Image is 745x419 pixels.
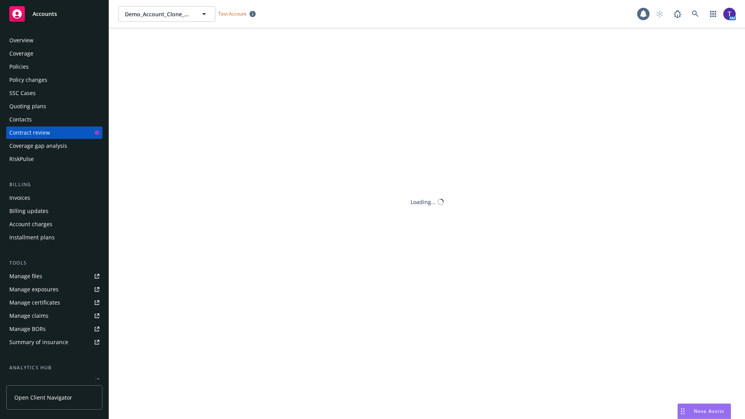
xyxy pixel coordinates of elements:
div: Manage certificates [9,296,60,309]
div: Loss summary generator [9,375,74,387]
a: Coverage gap analysis [6,140,102,152]
a: Billing updates [6,205,102,217]
img: photo [723,8,736,20]
span: Test Account [215,10,259,18]
span: Demo_Account_Clone_QA_CR_Tests_Prospect [125,10,192,18]
div: Contract review [9,126,50,139]
div: Billing [6,181,102,189]
span: Open Client Navigator [14,393,72,402]
div: Quoting plans [9,100,46,113]
a: Report a Bug [670,6,685,22]
span: Nova Assist [694,408,724,414]
div: Contacts [9,113,32,126]
a: SSC Cases [6,87,102,99]
div: Manage exposures [9,283,59,296]
div: Manage claims [9,310,49,322]
div: Loading... [411,198,436,206]
div: SSC Cases [9,87,36,99]
div: Overview [9,34,33,47]
a: Quoting plans [6,100,102,113]
button: Demo_Account_Clone_QA_CR_Tests_Prospect [118,6,215,22]
a: Manage BORs [6,323,102,335]
a: Loss summary generator [6,375,102,387]
a: Switch app [705,6,721,22]
a: Account charges [6,218,102,230]
div: Manage BORs [9,323,46,335]
span: Accounts [33,11,57,17]
div: Tools [6,259,102,267]
a: Accounts [6,3,102,25]
div: Policy changes [9,74,47,86]
div: Drag to move [678,404,688,419]
div: Invoices [9,192,30,204]
div: Policies [9,61,29,73]
a: Overview [6,34,102,47]
a: Policies [6,61,102,73]
span: Test Account [218,10,246,17]
a: Manage certificates [6,296,102,309]
a: Contract review [6,126,102,139]
a: Invoices [6,192,102,204]
div: RiskPulse [9,153,34,165]
a: Coverage [6,47,102,60]
a: Manage files [6,270,102,282]
a: Manage claims [6,310,102,322]
a: Policy changes [6,74,102,86]
a: Installment plans [6,231,102,244]
a: Manage exposures [6,283,102,296]
a: Summary of insurance [6,336,102,348]
a: Search [688,6,703,22]
div: Coverage gap analysis [9,140,67,152]
div: Installment plans [9,231,55,244]
div: Billing updates [9,205,49,217]
div: Account charges [9,218,52,230]
div: Analytics hub [6,364,102,372]
div: Summary of insurance [9,336,68,348]
a: Contacts [6,113,102,126]
div: Coverage [9,47,33,60]
button: Nova Assist [677,403,731,419]
a: RiskPulse [6,153,102,165]
a: Start snowing [652,6,667,22]
div: Manage files [9,270,42,282]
